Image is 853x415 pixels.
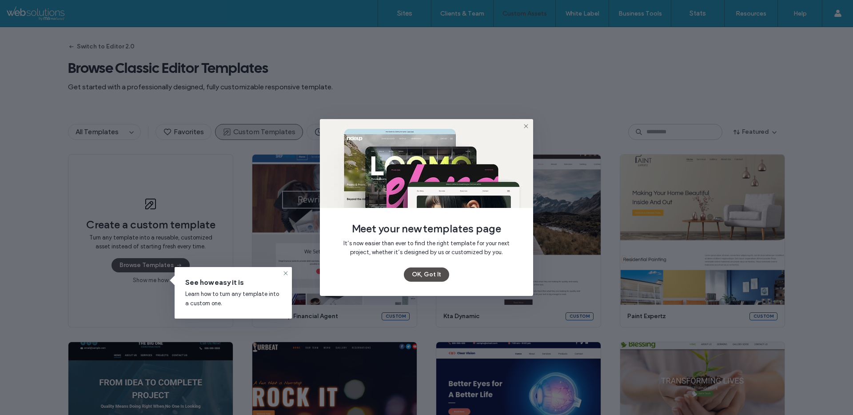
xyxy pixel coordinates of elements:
button: OK, Got It [404,267,449,282]
span: Meet your new templates page [334,222,519,235]
span: It’s now easier than ever to find the right template for your next project, whether it’s designed... [334,239,519,257]
span: See how easy it is [185,278,281,287]
span: Help [20,6,39,14]
span: Learn how to turn any template into a custom one. [185,291,279,307]
img: templates_page_announcement.jpg [320,119,533,208]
